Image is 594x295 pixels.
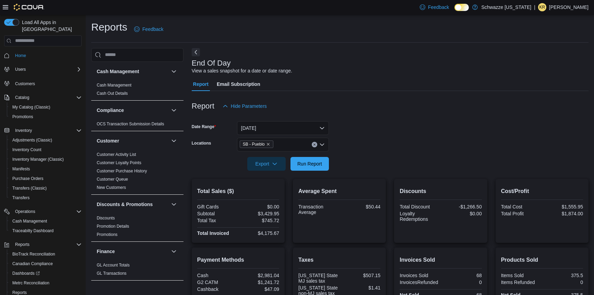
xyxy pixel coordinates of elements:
a: Customer Activity List [97,152,136,157]
span: My Catalog (Classic) [12,104,50,110]
a: Cash Management [10,217,50,225]
span: Catalog [12,93,82,102]
h2: Payment Methods [197,256,279,264]
button: Catalog [1,93,84,102]
span: Transfers (Classic) [12,185,47,191]
span: Transfers (Classic) [10,184,82,192]
button: Inventory [1,126,84,135]
a: Promotions [97,232,118,237]
span: Cash Management [12,218,47,224]
a: Customers [12,80,38,88]
button: Traceabilty Dashboard [7,226,84,236]
span: Home [15,53,26,58]
a: Purchase Orders [10,174,46,183]
span: Home [12,51,82,60]
a: Dashboards [10,269,43,277]
div: Gift Cards [197,204,237,209]
button: Inventory [12,126,35,135]
div: $1,241.72 [239,280,279,285]
span: Promotions [12,114,33,120]
span: Hide Parameters [231,103,267,110]
strong: Total Invoiced [197,230,229,236]
span: Adjustments (Classic) [12,137,52,143]
a: Canadian Compliance [10,260,56,268]
span: Promotion Details [97,224,129,229]
div: $2,981.04 [239,273,279,278]
a: Cash Out Details [97,91,128,96]
span: Customer Queue [97,177,128,182]
a: Customer Purchase History [97,169,147,173]
label: Locations [192,140,211,146]
span: Feedback [428,4,449,11]
span: Inventory Manager (Classic) [10,155,82,163]
button: Cash Management [97,68,168,75]
span: Manifests [12,166,30,172]
h2: Products Sold [501,256,583,264]
span: Promotions [97,232,118,237]
span: Purchase Orders [12,176,44,181]
span: Export [251,157,282,171]
a: Traceabilty Dashboard [10,227,56,235]
h2: Invoices Sold [400,256,482,264]
a: Feedback [417,0,452,14]
a: Customer Queue [97,177,128,182]
h3: Customer [97,137,119,144]
button: Canadian Compliance [7,259,84,269]
input: Dark Mode [454,4,469,11]
div: Customer [91,150,183,194]
div: Cashback [197,286,237,292]
span: Inventory Count [12,147,41,152]
div: View a sales snapshot for a date or date range. [192,67,292,75]
span: KR [539,3,545,11]
a: OCS Transaction Submission Details [97,122,164,126]
span: Operations [15,209,35,214]
button: My Catalog (Classic) [7,102,84,112]
span: Purchase Orders [10,174,82,183]
div: 0 [543,280,583,285]
button: Purchase Orders [7,174,84,183]
span: Operations [12,207,82,216]
h3: Finance [97,248,115,255]
span: Transfers [10,194,82,202]
span: Cash Management [97,82,131,88]
span: GL Transactions [97,271,127,276]
a: Transfers [10,194,32,202]
div: $50.44 [341,204,381,209]
a: Inventory Manager (Classic) [10,155,67,163]
div: $1.41 [341,285,381,291]
span: Adjustments (Classic) [10,136,82,144]
span: Canadian Compliance [12,261,53,266]
div: Invoices Sold [400,273,439,278]
div: Items Sold [501,273,541,278]
div: $1,555.95 [543,204,583,209]
div: Kevin Rodriguez [538,3,546,11]
button: Finance [170,247,178,256]
p: | [534,3,535,11]
div: Total Cost [501,204,541,209]
div: Loyalty Redemptions [400,211,439,222]
a: Promotion Details [97,224,129,229]
span: SB - Pueblo [240,140,273,148]
span: Transfers [12,195,29,201]
div: G2 CATM [197,280,237,285]
h2: Average Spent [298,187,380,195]
span: Dashboards [10,269,82,277]
div: 0 [442,280,482,285]
button: Promotions [7,112,84,122]
label: Date Range [192,124,216,129]
div: $745.72 [239,218,279,223]
a: Adjustments (Classic) [10,136,55,144]
span: Canadian Compliance [10,260,82,268]
div: $3,429.95 [239,211,279,216]
button: Transfers (Classic) [7,183,84,193]
button: Catalog [12,93,32,102]
h1: Reports [91,20,127,34]
span: Metrc Reconciliation [12,280,49,286]
button: Open list of options [319,142,325,147]
button: Customer [170,137,178,145]
p: Schwazze [US_STATE] [481,3,531,11]
div: Discounts & Promotions [91,214,183,241]
button: Operations [12,207,38,216]
span: Inventory Manager (Classic) [12,157,64,162]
